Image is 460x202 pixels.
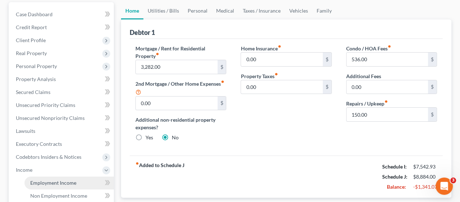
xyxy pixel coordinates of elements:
i: fiber_manual_record [135,162,139,165]
span: Real Property [16,50,47,56]
i: fiber_manual_record [384,100,388,103]
input: -- [136,60,217,74]
a: Unsecured Nonpriority Claims [10,112,114,125]
a: Property Analysis [10,73,114,86]
span: Codebtors Insiders & Notices [16,154,81,160]
a: Case Dashboard [10,8,114,21]
a: Credit Report [10,21,114,34]
div: $8,884.00 [413,173,437,180]
div: -$1,341.07 [413,183,437,190]
strong: Schedule J: [382,174,407,180]
a: Vehicles [285,2,312,19]
a: Employment Income [24,176,114,189]
div: $ [218,60,226,74]
a: Executory Contracts [10,138,114,151]
span: Property Analysis [16,76,56,82]
label: No [172,134,179,141]
iframe: Intercom live chat [436,178,453,195]
div: $ [428,53,437,66]
span: 3 [450,178,456,183]
a: Family [312,2,336,19]
a: Medical [212,2,238,19]
input: -- [347,53,428,66]
div: $ [218,96,226,110]
a: Taxes / Insurance [238,2,285,19]
label: Mortgage / Rent for Residential Property [135,45,226,60]
div: $7,542.93 [413,163,437,170]
span: Income [16,167,32,173]
i: fiber_manual_record [388,45,391,48]
span: Unsecured Nonpriority Claims [16,115,85,121]
a: Lawsuits [10,125,114,138]
strong: Schedule I: [382,163,407,170]
i: fiber_manual_record [277,45,281,48]
label: Additional Fees [346,72,381,80]
div: Debtor 1 [130,28,155,37]
span: Employment Income [30,180,76,186]
span: Client Profile [16,37,46,43]
span: Secured Claims [16,89,50,95]
span: Lawsuits [16,128,35,134]
input: -- [347,80,428,94]
strong: Added to Schedule J [135,162,184,192]
div: $ [428,80,437,94]
i: fiber_manual_record [221,80,224,84]
label: 2nd Mortgage / Other Home Expenses [135,80,226,96]
div: $ [323,53,331,66]
span: Credit Report [16,24,47,30]
input: -- [136,96,217,110]
input: -- [347,108,428,121]
input: -- [241,80,322,94]
label: Condo / HOA Fees [346,45,391,52]
span: Non Employment Income [30,193,87,199]
input: -- [241,53,322,66]
div: $ [323,80,331,94]
div: $ [428,108,437,121]
a: Home [121,2,143,19]
span: Personal Property [16,63,57,69]
i: fiber_manual_record [156,52,159,56]
a: Unsecured Priority Claims [10,99,114,112]
a: Personal [183,2,212,19]
span: Executory Contracts [16,141,62,147]
label: Repairs / Upkeep [346,100,388,107]
label: Property Taxes [241,72,278,80]
strong: Balance: [387,184,406,190]
label: Home Insurance [241,45,281,52]
label: Additional non-residential property expenses? [135,116,226,131]
span: Unsecured Priority Claims [16,102,75,108]
i: fiber_manual_record [274,72,278,76]
label: Yes [146,134,153,141]
a: Utilities / Bills [143,2,183,19]
a: Secured Claims [10,86,114,99]
span: Case Dashboard [16,11,53,17]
